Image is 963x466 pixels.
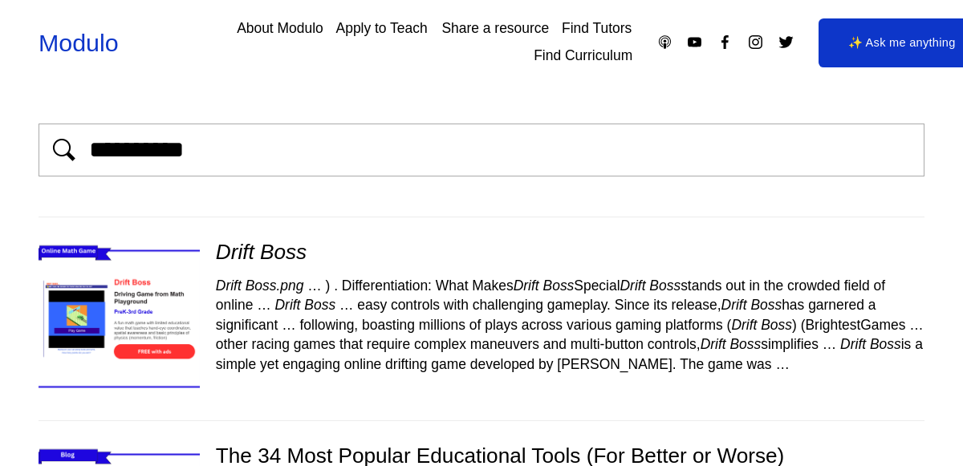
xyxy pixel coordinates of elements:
[275,297,301,313] em: Drift
[216,278,242,294] em: Drift
[562,14,632,43] a: Find Tutors
[543,278,575,294] em: Boss
[257,297,270,313] span: …
[686,34,703,51] a: YouTube
[216,240,254,264] em: Drift
[216,336,923,371] span: is a simple yet engaging online drifting game developed by [PERSON_NAME]. The game was
[514,278,539,294] em: Drift
[717,34,733,51] a: Facebook
[441,14,549,43] a: Share a resource
[300,317,906,333] span: following, boasting millions of plays across various gaming platforms ( ) (BrightestGames
[216,336,819,352] span: other racing games that require complex maneuvers and multi-button controls, simplifies
[307,278,321,294] span: …
[336,14,428,43] a: Apply to Teach
[909,317,923,333] span: …
[840,336,866,352] em: Drift
[761,317,792,333] em: Boss
[237,14,323,43] a: About Modulo
[39,29,119,56] a: Modulo
[534,43,632,71] a: Find Curriculum
[731,317,757,333] em: Drift
[39,217,924,420] div: Drift Boss Drift Boss.png … ) . Differentiation: What MakesDrift BossSpecialDrift Bossstands out ...
[216,278,885,313] span: ) . Differentiation: What Makes Special stands out in the crowded field of online
[750,297,782,313] em: Boss
[778,34,794,51] a: Twitter
[216,297,876,332] span: easy controls with challenging gameplay. Since its release, has garnered a significant
[729,336,761,352] em: Boss
[649,278,681,294] em: Boss
[282,317,295,333] span: …
[620,278,646,294] em: Drift
[823,336,836,352] span: …
[747,34,764,51] a: Instagram
[304,297,335,313] em: Boss
[656,34,673,51] a: Apple Podcasts
[775,356,789,372] span: …
[721,297,747,313] em: Drift
[870,336,901,352] em: Boss
[701,336,726,352] em: Drift
[260,240,307,264] em: Boss
[339,297,353,313] span: …
[246,278,304,294] em: Boss.png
